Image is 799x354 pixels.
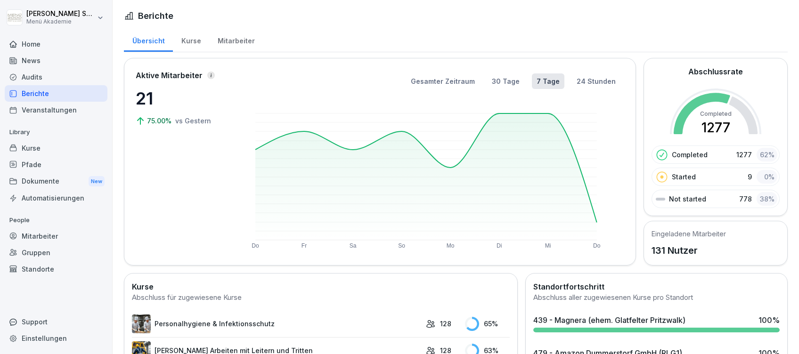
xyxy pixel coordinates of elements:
[5,330,107,346] a: Einstellungen
[758,314,780,326] div: 100 %
[136,86,230,111] p: 21
[132,314,421,333] a: Personalhygiene & Infektionsschutz
[138,9,173,22] h1: Berichte
[672,150,708,160] p: Completed
[252,242,259,249] text: Do
[5,213,107,228] p: People
[533,281,780,292] h2: Standortfortschritt
[26,10,95,18] p: [PERSON_NAME] Schülzke
[440,319,451,329] p: 128
[5,125,107,140] p: Library
[302,242,307,249] text: Fr
[136,70,203,81] p: Aktive Mitarbeiter
[672,172,696,182] p: Started
[173,28,209,52] a: Kurse
[757,170,777,184] div: 0 %
[5,244,107,261] a: Gruppen
[447,242,455,249] text: Mo
[545,242,551,249] text: Mi
[89,176,105,187] div: New
[5,228,107,244] a: Mitarbeiter
[533,292,780,303] div: Abschluss aller zugewiesenen Kurse pro Standort
[736,150,752,160] p: 1277
[5,69,107,85] a: Audits
[5,52,107,69] a: News
[748,172,752,182] p: 9
[688,66,743,77] h2: Abschlussrate
[5,156,107,173] a: Pfade
[398,242,405,249] text: So
[5,102,107,118] a: Veranstaltungen
[5,36,107,52] a: Home
[5,173,107,190] a: DokumenteNew
[572,73,620,89] button: 24 Stunden
[406,73,480,89] button: Gesamter Zeitraum
[175,116,211,126] p: vs Gestern
[652,243,726,257] p: 131 Nutzer
[5,190,107,206] a: Automatisierungen
[593,242,601,249] text: Do
[5,314,107,330] div: Support
[209,28,263,52] a: Mitarbeiter
[147,116,173,126] p: 75.00%
[132,292,510,303] div: Abschluss für zugewiesene Kurse
[5,85,107,102] a: Berichte
[132,314,151,333] img: tq1iwfpjw7gb8q143pboqzza.png
[532,73,564,89] button: 7 Tage
[465,317,510,331] div: 65 %
[757,192,777,206] div: 38 %
[530,311,783,336] a: 439 - Magnera (ehem. Glatfelter Pritzwalk)100%
[497,242,502,249] text: Di
[652,229,726,239] h5: Eingeladene Mitarbeiter
[132,281,510,292] h2: Kurse
[757,148,777,161] div: 62 %
[669,194,706,204] p: Not started
[350,242,357,249] text: Sa
[26,18,95,25] p: Menü Akademie
[5,173,107,190] div: Dokumente
[124,28,173,52] a: Übersicht
[533,314,685,326] div: 439 - Magnera (ehem. Glatfelter Pritzwalk)
[487,73,524,89] button: 30 Tage
[5,140,107,156] a: Kurse
[739,194,752,204] p: 778
[5,261,107,277] a: Standorte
